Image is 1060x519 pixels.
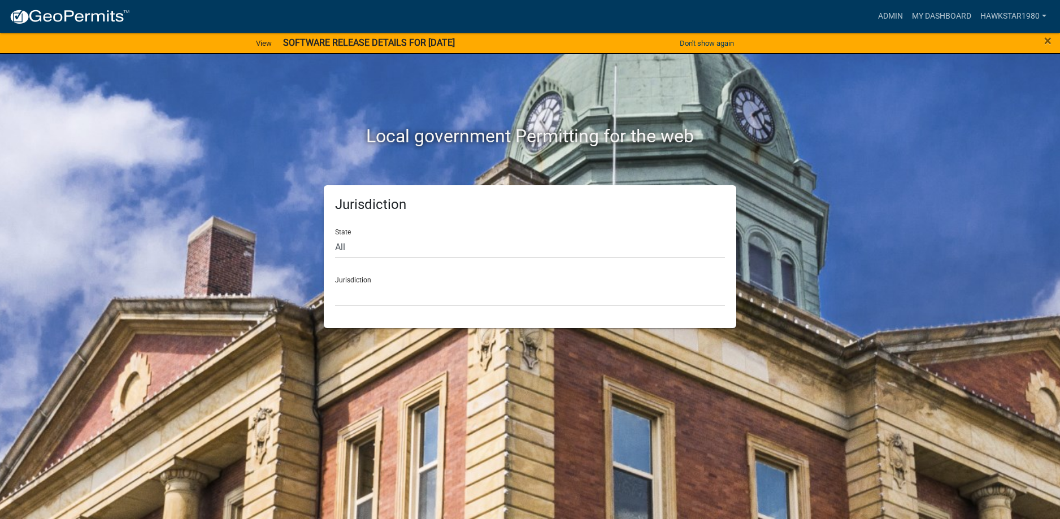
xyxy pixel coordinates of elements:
[1044,34,1052,47] button: Close
[1044,33,1052,49] span: ×
[907,6,976,27] a: My Dashboard
[251,34,276,53] a: View
[335,197,725,213] h5: Jurisdiction
[216,125,844,147] h2: Local government Permitting for the web
[283,37,455,48] strong: SOFTWARE RELEASE DETAILS FOR [DATE]
[675,34,738,53] button: Don't show again
[976,6,1051,27] a: Hawkstar1980
[874,6,907,27] a: Admin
